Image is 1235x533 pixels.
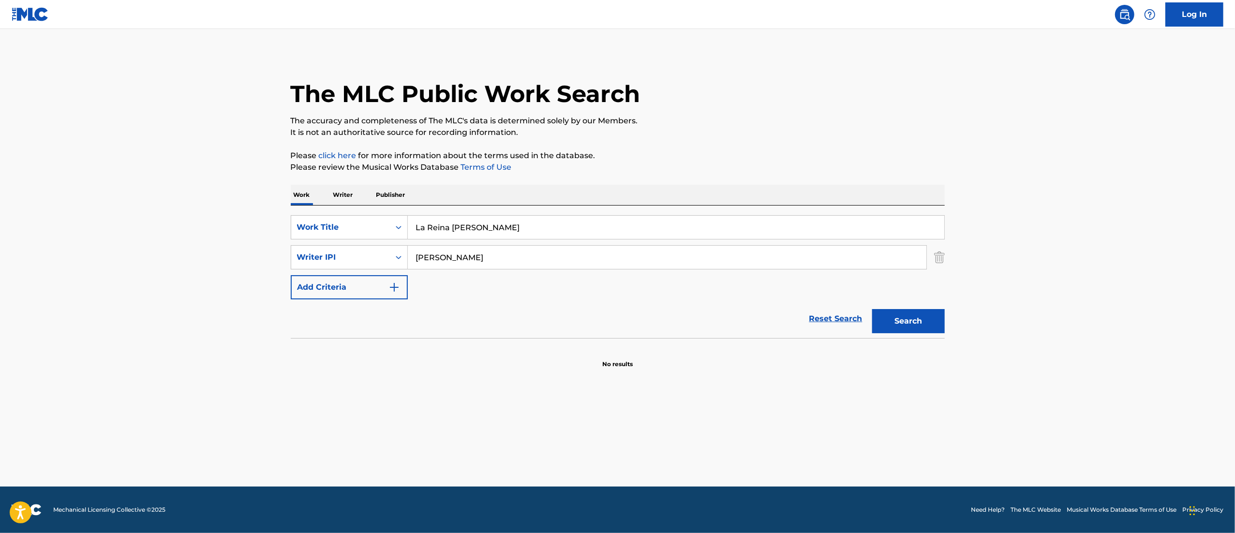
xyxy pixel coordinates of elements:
div: Arrastrar [1190,496,1195,525]
form: Search Form [291,215,945,338]
p: The accuracy and completeness of The MLC's data is determined solely by our Members. [291,115,945,127]
img: logo [12,504,42,516]
a: click here [319,151,357,160]
p: No results [602,348,633,369]
a: Need Help? [971,505,1005,514]
button: Search [872,309,945,333]
p: Please review the Musical Works Database [291,162,945,173]
p: Writer [330,185,356,205]
a: Public Search [1115,5,1134,24]
img: MLC Logo [12,7,49,21]
div: Work Title [297,222,384,233]
a: The MLC Website [1011,505,1061,514]
a: Privacy Policy [1182,505,1223,514]
iframe: Chat Widget [1187,487,1235,533]
p: Work [291,185,313,205]
p: Publisher [373,185,408,205]
a: Terms of Use [459,163,512,172]
img: 9d2ae6d4665cec9f34b9.svg [388,281,400,293]
a: Log In [1165,2,1223,27]
div: Widget de chat [1187,487,1235,533]
a: Musical Works Database Terms of Use [1067,505,1176,514]
img: Delete Criterion [934,245,945,269]
h1: The MLC Public Work Search [291,79,640,108]
p: It is not an authoritative source for recording information. [291,127,945,138]
img: search [1119,9,1131,20]
a: Reset Search [804,308,867,329]
div: Help [1140,5,1160,24]
p: Please for more information about the terms used in the database. [291,150,945,162]
span: Mechanical Licensing Collective © 2025 [53,505,165,514]
button: Add Criteria [291,275,408,299]
img: help [1144,9,1156,20]
div: Writer IPI [297,252,384,263]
